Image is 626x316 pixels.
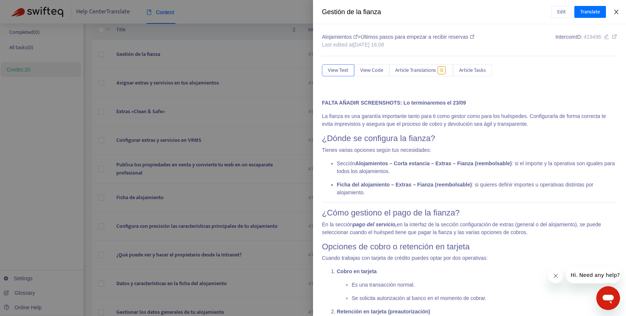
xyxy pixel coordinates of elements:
h1: ¿Dónde se configura la fianza? [322,134,617,143]
span: 419496 [584,34,601,40]
b: Retención en tarjeta (preautorización) [337,309,430,315]
p: : si quieres definir importes u operativas distintas por alojamiento. [337,181,617,197]
h1: ¿Cómo gestiono el pago de la fianza? [322,208,617,218]
button: View Text [322,64,354,76]
button: Close [611,9,622,16]
span: Article Tasks [459,66,486,74]
button: View Code [354,64,389,76]
p: Cuando trabajas con tarjeta de crédito puedes optar por dos operativas: [322,254,617,262]
span: View Text [328,66,348,74]
span: Article Translations [395,66,436,74]
b: Alojamientos – Corta estancia – Extras – Fianza (reembolsable) [355,160,512,166]
button: Edit [551,6,572,18]
h1: Opciones de cobro o retención en tarjeta [322,242,617,252]
iframe: Mensaje de la compañía [566,267,620,283]
span: 0 [438,66,446,74]
button: Translate [574,6,606,18]
div: Intercom ID: [555,33,617,49]
span: Últimos pasos para empezar a recibir reservas [361,34,474,40]
iframe: Botón para iniciar la ventana de mensajería [596,286,620,310]
div: Gestión de la fianza [322,7,551,17]
p: Tienes varias opciones según tus necesidades: [322,146,617,154]
p: En la sección en la interfaz de la sección configuración de extras (general o del alojamiento), s... [322,221,617,236]
p: Sección : si el importe y la operativa son iguales para todos los alojamientos. [337,160,617,175]
iframe: Cerrar mensaje [548,268,563,283]
b: FALTA AÑADIR SCREENSHOTS: Lo terminaremos el 23/09 [322,100,466,106]
button: Article Translations0 [389,64,453,76]
span: close [613,9,619,15]
b: Ficha del alojamiento – Extras – Fianza (reembolsable) [337,182,472,188]
p: Es una transacción normal. [352,281,617,289]
button: Article Tasks [453,64,492,76]
p: Se solicita autorización al banco en el momento de cobrar. [352,294,617,302]
span: Edit [557,8,566,16]
p: La fianza es una garantía importante tanto para ti como gestor como para los huéspedes. Configura... [322,112,617,128]
span: View Code [360,66,383,74]
div: Last edited at [DATE] 16:08 [322,41,474,49]
b: Cobro en tarjeta [337,268,377,274]
i: pago del servicio, [353,221,397,227]
span: Translate [580,8,600,16]
span: Alojamientos > [322,34,361,40]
